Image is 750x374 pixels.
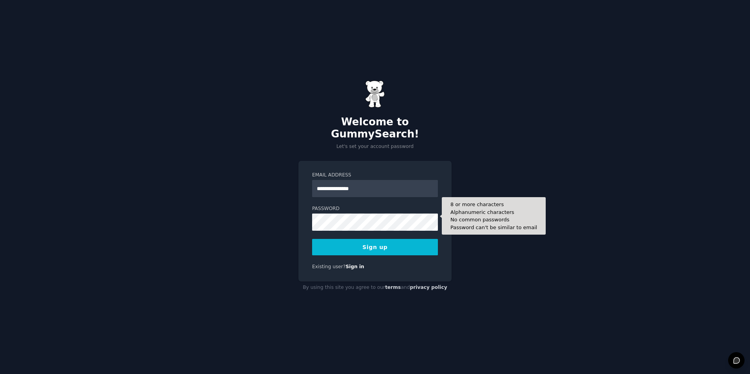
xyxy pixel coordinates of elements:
[298,116,452,141] h2: Welcome to GummySearch!
[365,80,385,108] img: Gummy Bear
[312,172,438,179] label: Email Address
[298,143,452,150] p: Let's set your account password
[346,264,364,269] a: Sign in
[385,285,401,290] a: terms
[410,285,447,290] a: privacy policy
[312,205,438,212] label: Password
[312,264,346,269] span: Existing user?
[298,281,452,294] div: By using this site you agree to our and
[312,239,438,255] button: Sign up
